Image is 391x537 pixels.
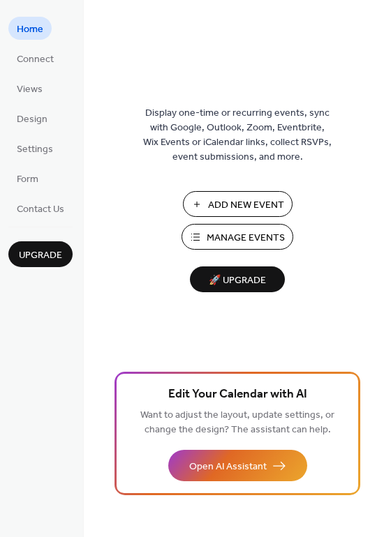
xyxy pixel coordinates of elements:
[143,106,332,165] span: Display one-time or recurring events, sync with Google, Outlook, Zoom, Eventbrite, Wix Events or ...
[17,142,53,157] span: Settings
[183,191,293,217] button: Add New Event
[8,107,56,130] a: Design
[168,385,307,404] span: Edit Your Calendar with AI
[8,167,47,190] a: Form
[8,77,51,100] a: Views
[8,17,52,40] a: Home
[189,460,267,474] span: Open AI Assistant
[17,82,43,97] span: Views
[208,198,284,213] span: Add New Event
[198,271,276,290] span: 🚀 Upgrade
[8,47,62,70] a: Connect
[17,112,47,127] span: Design
[8,137,61,160] a: Settings
[19,248,62,263] span: Upgrade
[17,22,43,37] span: Home
[17,202,64,217] span: Contact Us
[17,172,38,187] span: Form
[140,406,334,439] span: Want to adjust the layout, update settings, or change the design? The assistant can help.
[17,52,54,67] span: Connect
[190,266,285,292] button: 🚀 Upgrade
[207,231,285,245] span: Manage Events
[182,224,293,250] button: Manage Events
[8,197,73,220] a: Contact Us
[168,450,307,481] button: Open AI Assistant
[8,241,73,267] button: Upgrade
